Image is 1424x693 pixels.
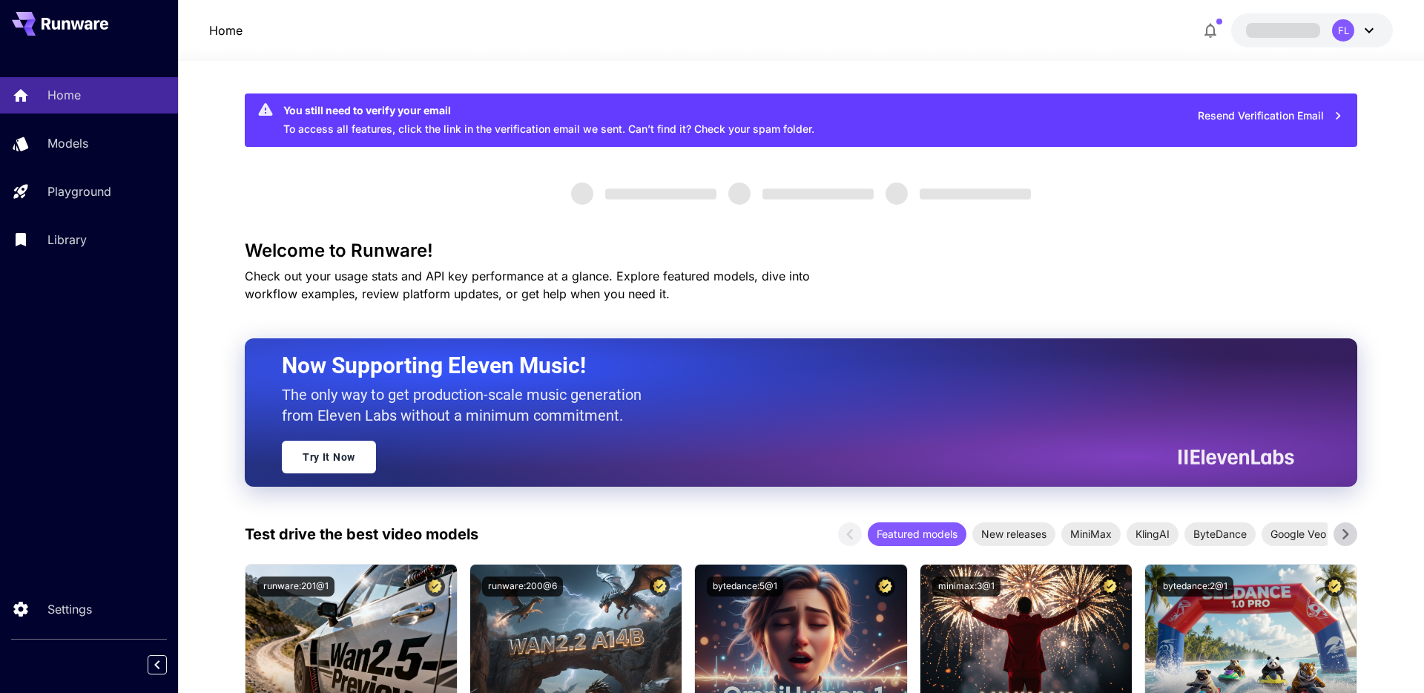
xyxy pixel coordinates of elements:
span: New releases [972,526,1055,542]
h2: Now Supporting Eleven Music! [282,352,1283,380]
div: MiniMax [1061,522,1121,546]
button: bytedance:2@1 [1157,577,1233,597]
a: Try It Now [282,441,376,473]
span: Featured models [868,526,966,542]
h3: Welcome to Runware! [245,240,1357,261]
a: Home [209,22,243,39]
button: runware:200@6 [482,577,563,597]
span: Google Veo [1262,526,1335,542]
div: To access all features, click the link in the verification email we sent. Can’t find it? Check yo... [283,98,814,142]
div: FL [1332,19,1354,42]
span: ByteDance [1184,526,1256,542]
p: Settings [47,600,92,618]
div: You still need to verify your email [283,102,814,118]
button: Certified Model – Vetted for best performance and includes a commercial license. [425,577,445,597]
button: minimax:3@1 [932,577,1001,597]
span: KlingAI [1127,526,1179,542]
button: Certified Model – Vetted for best performance and includes a commercial license. [1325,577,1345,597]
button: Certified Model – Vetted for best performance and includes a commercial license. [875,577,895,597]
p: Test drive the best video models [245,523,478,545]
button: FL [1231,13,1393,47]
button: runware:201@1 [257,577,334,597]
span: Check out your usage stats and API key performance at a glance. Explore featured models, dive int... [245,269,810,301]
p: Home [47,86,81,104]
p: Playground [47,183,111,200]
div: New releases [972,522,1055,546]
button: Certified Model – Vetted for best performance and includes a commercial license. [650,577,670,597]
div: Featured models [868,522,966,546]
div: Collapse sidebar [159,651,178,678]
span: MiniMax [1061,526,1121,542]
button: Certified Model – Vetted for best performance and includes a commercial license. [1100,577,1120,597]
button: Collapse sidebar [148,655,167,674]
button: bytedance:5@1 [707,577,783,597]
nav: breadcrumb [209,22,243,39]
div: Google Veo [1262,522,1335,546]
p: Library [47,231,87,249]
p: The only way to get production-scale music generation from Eleven Labs without a minimum commitment. [282,384,653,426]
div: KlingAI [1127,522,1179,546]
p: Models [47,134,88,152]
div: ByteDance [1184,522,1256,546]
button: Resend Verification Email [1190,101,1351,131]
